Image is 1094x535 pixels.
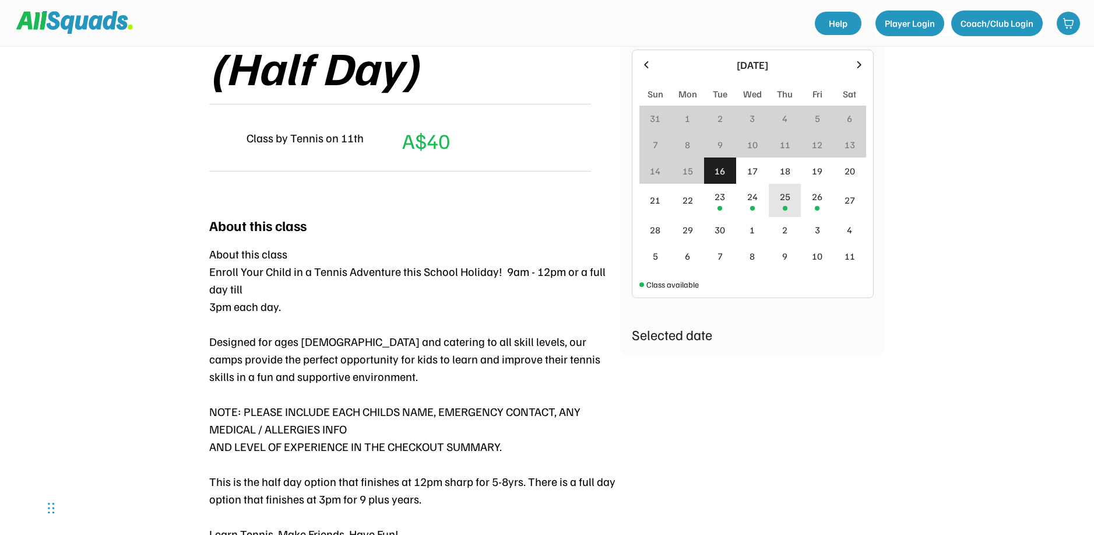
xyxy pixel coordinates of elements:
[780,164,790,178] div: 18
[812,138,822,152] div: 12
[402,125,450,156] div: A$40
[650,193,660,207] div: 21
[685,111,690,125] div: 1
[847,223,852,237] div: 4
[750,249,755,263] div: 8
[717,138,723,152] div: 9
[747,164,758,178] div: 17
[16,11,133,33] img: Squad%20Logo.svg
[750,223,755,237] div: 1
[815,12,861,35] a: Help
[875,11,944,36] button: Player Login
[780,138,790,152] div: 11
[685,138,690,152] div: 8
[683,164,693,178] div: 15
[845,249,855,263] div: 11
[717,249,723,263] div: 7
[845,164,855,178] div: 20
[650,111,660,125] div: 31
[247,129,364,146] div: Class by Tennis on 11th
[951,11,1043,36] button: Coach/Club Login
[713,87,727,101] div: Tue
[653,249,658,263] div: 5
[648,87,663,101] div: Sun
[815,111,820,125] div: 5
[812,190,822,204] div: 26
[843,87,856,101] div: Sat
[717,111,723,125] div: 2
[209,215,307,236] div: About this class
[650,223,660,237] div: 28
[847,111,852,125] div: 6
[812,87,822,101] div: Fri
[683,193,693,207] div: 22
[782,223,787,237] div: 2
[845,193,855,207] div: 27
[782,111,787,125] div: 4
[743,87,762,101] div: Wed
[815,223,820,237] div: 3
[632,324,874,345] div: Selected date
[780,190,790,204] div: 25
[715,190,725,204] div: 23
[659,57,846,73] div: [DATE]
[1063,18,1074,29] img: shopping-cart-01%20%281%29.svg
[653,138,658,152] div: 7
[715,164,725,178] div: 16
[646,278,699,291] div: Class available
[650,164,660,178] div: 14
[782,249,787,263] div: 9
[678,87,697,101] div: Mon
[845,138,855,152] div: 13
[747,190,758,204] div: 24
[715,223,725,237] div: 30
[812,164,822,178] div: 19
[683,223,693,237] div: 29
[777,87,793,101] div: Thu
[812,249,822,263] div: 10
[747,138,758,152] div: 10
[750,111,755,125] div: 3
[209,124,237,152] img: IMG_2979.png
[685,249,690,263] div: 6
